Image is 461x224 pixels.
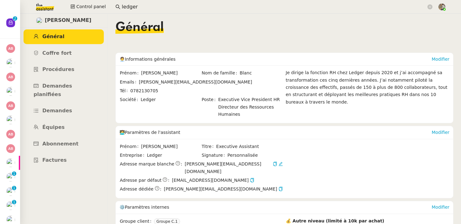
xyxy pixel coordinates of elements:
p: 1 [13,186,15,191]
span: Procédures [42,66,74,72]
a: Abonnement [24,137,104,151]
span: Blanc [240,69,283,77]
span: Général [42,33,64,39]
span: 0782130705 [130,88,158,93]
span: Adresse marque blanche [120,160,174,168]
nz-badge-sup: 1 [12,200,16,204]
img: users%2FHIWaaSoTa5U8ssS5t403NQMyZZE3%2Favatar%2Fa4be050e-05fa-4f28-bbe7-e7e8e4788720 [6,59,15,67]
span: Adresse dédiée [120,186,153,193]
span: Executive Vice President HR Directeur des Ressources Humaines [218,96,283,118]
img: users%2FpGDzCdRUMNW1CFSyVqpqObavLBY2%2Favatar%2F69c727f5-7ba7-429f-adfb-622b6597c7d2 [36,17,43,24]
button: Control panel [67,3,109,11]
span: Adresse par défaut [120,177,162,184]
p: 1 [13,200,15,206]
a: Modifier [432,205,449,210]
span: Demandes [42,108,72,114]
span: Ledger [140,96,201,103]
span: [PERSON_NAME][EMAIL_ADDRESS][DOMAIN_NAME] [164,186,283,193]
a: Demandes planifiées [24,79,104,102]
span: Signature [202,152,227,159]
span: [PERSON_NAME] [45,16,92,25]
img: svg [6,73,15,81]
span: Executive Assistant [216,143,283,150]
span: Factures [42,157,67,163]
div: 🧑‍💻 [119,126,432,139]
img: users%2FHIWaaSoTa5U8ssS5t403NQMyZZE3%2Favatar%2Fa4be050e-05fa-4f28-bbe7-e7e8e4788720 [6,158,15,167]
span: Tél [120,87,130,94]
div: ⚙️ [119,201,432,214]
nz-badge-sup: 2 [13,16,17,21]
span: Poste [202,96,218,118]
span: Personnalisée [227,152,258,159]
a: Général [24,29,104,44]
span: [PERSON_NAME] [141,69,201,77]
span: Abonnement [42,141,78,147]
span: Équipes [42,124,65,130]
img: users%2FHIWaaSoTa5U8ssS5t403NQMyZZE3%2Favatar%2Fa4be050e-05fa-4f28-bbe7-e7e8e4788720 [6,115,15,124]
span: Informations générales [125,57,176,62]
a: Modifier [432,57,449,62]
a: Modifier [432,130,449,135]
span: Prénom [120,143,141,150]
span: Paramètres internes [125,205,169,210]
img: users%2FHIWaaSoTa5U8ssS5t403NQMyZZE3%2Favatar%2Fa4be050e-05fa-4f28-bbe7-e7e8e4788720 [6,173,15,181]
img: svg [6,101,15,110]
span: [EMAIL_ADDRESS][DOMAIN_NAME] [172,177,254,184]
img: users%2FHIWaaSoTa5U8ssS5t403NQMyZZE3%2Favatar%2Fa4be050e-05fa-4f28-bbe7-e7e8e4788720 [6,187,15,196]
span: Entreprise [120,152,147,159]
input: Rechercher [122,3,426,11]
p: 2 [14,16,16,22]
nz-badge-sup: 1 [12,171,16,176]
img: svg [6,144,15,153]
span: Demandes planifiées [34,83,72,97]
img: 388bd129-7e3b-4cb1-84b4-92a3d763e9b7 [438,3,445,10]
p: 1 [13,171,15,177]
span: Société [120,96,140,103]
div: Je dirige la fonction RH chez Ledger depuis 2020 et j’ai accompagné sa transformation ces cinq de... [286,69,449,119]
span: Coffre fort [42,50,72,56]
span: Paramètres de l'assistant [125,130,180,135]
nz-badge-sup: 1 [12,186,16,190]
img: users%2FHIWaaSoTa5U8ssS5t403NQMyZZE3%2Favatar%2Fa4be050e-05fa-4f28-bbe7-e7e8e4788720 [6,201,15,210]
span: Prénom [120,69,141,77]
span: [PERSON_NAME][EMAIL_ADDRESS][DOMAIN_NAME] [185,160,272,175]
span: [PERSON_NAME][EMAIL_ADDRESS][DOMAIN_NAME] [139,79,252,84]
div: 🧑‍💼 [119,53,432,65]
a: Équipes [24,120,104,135]
strong: 💰 Autre niveau (limité à 10k par achat) [286,218,384,223]
span: Nom de famille [202,69,240,77]
a: Demandes [24,104,104,118]
img: svg [6,130,15,139]
a: Coffre fort [24,46,104,61]
span: Emails [120,79,139,86]
img: svg [6,44,15,53]
img: users%2FHIWaaSoTa5U8ssS5t403NQMyZZE3%2Favatar%2Fa4be050e-05fa-4f28-bbe7-e7e8e4788720 [6,87,15,96]
span: Titre [202,143,216,150]
span: Control panel [76,3,106,10]
span: Ledger [147,152,201,159]
a: Procédures [24,62,104,77]
span: Général [115,21,164,34]
span: [PERSON_NAME] [141,143,201,150]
